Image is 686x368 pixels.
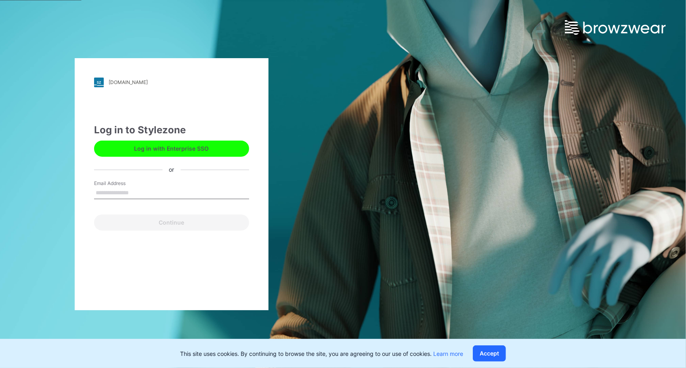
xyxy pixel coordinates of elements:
button: Accept [473,345,506,362]
button: Log in with Enterprise SSO [94,141,249,157]
a: [DOMAIN_NAME] [94,78,249,87]
img: browzwear-logo.e42bd6dac1945053ebaf764b6aa21510.svg [565,20,666,35]
label: Email Address [94,180,151,187]
div: or [162,166,180,174]
div: [DOMAIN_NAME] [109,79,148,85]
div: Log in to Stylezone [94,123,249,137]
a: Learn more [433,350,463,357]
p: This site uses cookies. By continuing to browse the site, you are agreeing to our use of cookies. [180,349,463,358]
img: stylezone-logo.562084cfcfab977791bfbf7441f1a819.svg [94,78,104,87]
